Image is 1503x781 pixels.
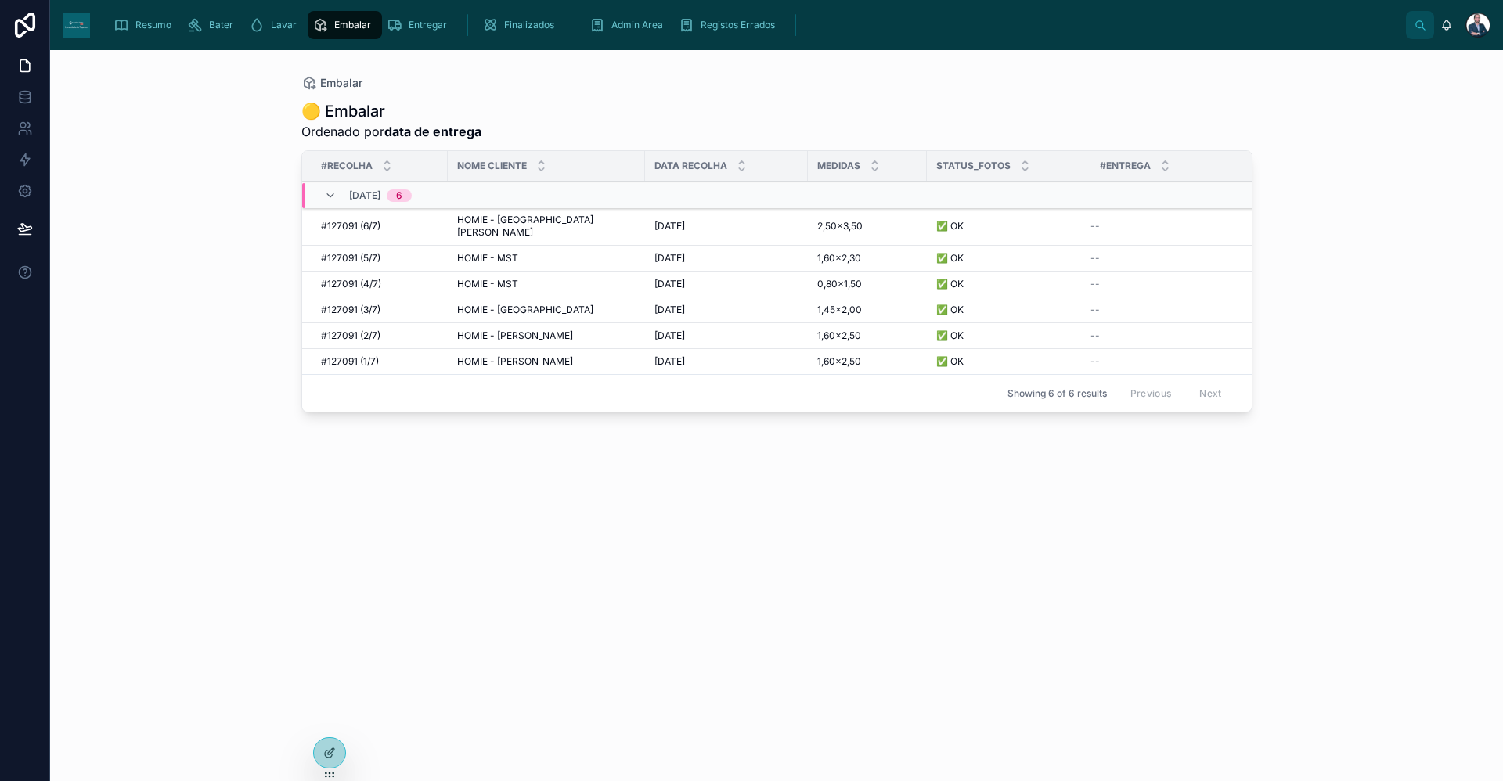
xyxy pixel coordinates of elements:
[1090,304,1244,316] a: --
[654,329,685,342] span: [DATE]
[674,11,786,39] a: Registos Errados
[457,329,636,342] a: HOMIE - [PERSON_NAME]
[817,355,917,368] a: 1,60×2,50
[321,355,438,368] a: #127091 (1/7)
[209,19,233,31] span: Bater
[654,355,685,368] span: [DATE]
[817,252,861,265] span: 1,60×2,30
[817,220,863,232] span: 2,50×3,50
[382,11,458,39] a: Entregar
[301,75,362,91] a: Embalar
[457,252,518,265] span: HOMIE - MST
[301,100,481,122] h1: 🟡 Embalar
[936,329,964,342] span: ✅ OK
[817,304,862,316] span: 1,45×2,00
[457,278,636,290] a: HOMIE - MST
[817,220,917,232] a: 2,50×3,50
[611,19,663,31] span: Admin Area
[817,329,917,342] a: 1,60×2,50
[334,19,371,31] span: Embalar
[457,214,636,239] a: HOMIE - [GEOGRAPHIC_DATA][PERSON_NAME]
[349,189,380,202] span: [DATE]
[135,19,171,31] span: Resumo
[1090,304,1100,316] span: --
[504,19,554,31] span: Finalizados
[384,124,481,139] strong: data de entrega
[457,355,636,368] a: HOMIE - [PERSON_NAME]
[1090,329,1100,342] span: --
[817,304,917,316] a: 1,45×2,00
[301,122,481,141] span: Ordenado por
[817,252,917,265] a: 1,60×2,30
[63,13,90,38] img: App logo
[654,304,798,316] a: [DATE]
[182,11,244,39] a: Bater
[654,220,798,232] a: [DATE]
[409,19,447,31] span: Entregar
[654,304,685,316] span: [DATE]
[1100,160,1151,172] span: #Entrega
[654,278,685,290] span: [DATE]
[271,19,297,31] span: Lavar
[321,355,379,368] span: #127091 (1/7)
[109,11,182,39] a: Resumo
[817,278,862,290] span: 0,80×1,50
[585,11,674,39] a: Admin Area
[321,252,380,265] span: #127091 (5/7)
[244,11,308,39] a: Lavar
[457,160,527,172] span: Nome Cliente
[1090,252,1100,265] span: --
[654,329,798,342] a: [DATE]
[654,252,685,265] span: [DATE]
[817,355,861,368] span: 1,60×2,50
[817,278,917,290] a: 0,80×1,50
[320,75,362,91] span: Embalar
[936,252,1081,265] a: ✅ OK
[321,220,438,232] a: #127091 (6/7)
[457,329,573,342] span: HOMIE - [PERSON_NAME]
[936,160,1011,172] span: Status_Fotos
[321,304,438,316] a: #127091 (3/7)
[321,278,438,290] a: #127091 (4/7)
[1090,220,1244,232] a: --
[103,8,1406,42] div: scrollable content
[457,304,636,316] a: HOMIE - [GEOGRAPHIC_DATA]
[701,19,775,31] span: Registos Errados
[936,304,964,316] span: ✅ OK
[1007,387,1107,400] span: Showing 6 of 6 results
[1090,329,1244,342] a: --
[936,220,1081,232] a: ✅ OK
[321,304,380,316] span: #127091 (3/7)
[321,252,438,265] a: #127091 (5/7)
[936,355,964,368] span: ✅ OK
[654,252,798,265] a: [DATE]
[936,329,1081,342] a: ✅ OK
[654,220,685,232] span: [DATE]
[321,329,438,342] a: #127091 (2/7)
[1090,252,1244,265] a: --
[1090,220,1100,232] span: --
[936,252,964,265] span: ✅ OK
[936,304,1081,316] a: ✅ OK
[478,11,565,39] a: Finalizados
[308,11,382,39] a: Embalar
[1090,355,1100,368] span: --
[396,189,402,202] div: 6
[817,329,861,342] span: 1,60×2,50
[936,278,964,290] span: ✅ OK
[321,329,380,342] span: #127091 (2/7)
[936,355,1081,368] a: ✅ OK
[457,252,636,265] a: HOMIE - MST
[321,220,380,232] span: #127091 (6/7)
[321,278,381,290] span: #127091 (4/7)
[1090,278,1100,290] span: --
[936,220,964,232] span: ✅ OK
[654,278,798,290] a: [DATE]
[457,355,573,368] span: HOMIE - [PERSON_NAME]
[654,160,727,172] span: Data Recolha
[936,278,1081,290] a: ✅ OK
[457,304,593,316] span: HOMIE - [GEOGRAPHIC_DATA]
[321,160,373,172] span: #Recolha
[1090,355,1244,368] a: --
